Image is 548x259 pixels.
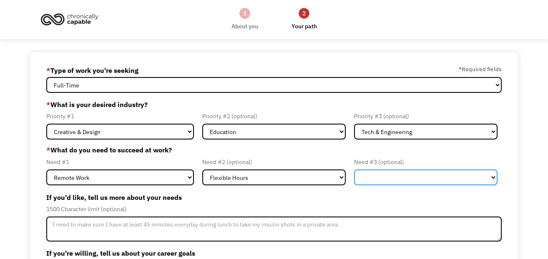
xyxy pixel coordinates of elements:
[231,7,258,31] a: 1About you
[46,204,501,214] div: 1500 Character limit (optional)
[459,64,502,74] label: Required fields
[292,21,317,31] div: Your path
[299,8,309,19] div: 2
[231,21,258,31] div: About you
[292,7,317,31] a: 2Your path
[354,111,498,121] div: Priority #3 (optional)
[46,157,194,167] div: Need #1
[46,64,138,77] label: Type of work you're seeking
[46,98,501,111] label: What is your desired industry?
[38,10,101,28] img: Chronically Capable logo
[46,111,194,121] div: Priority #1
[46,145,501,155] label: What do you need to succeed at work?
[202,111,346,121] div: Priority #2 (optional)
[354,157,498,167] div: Need #3 (optional)
[239,8,250,19] div: 1
[202,157,346,167] div: Need #2 (optional)
[46,191,501,204] label: If you'd like, tell us more about your needs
